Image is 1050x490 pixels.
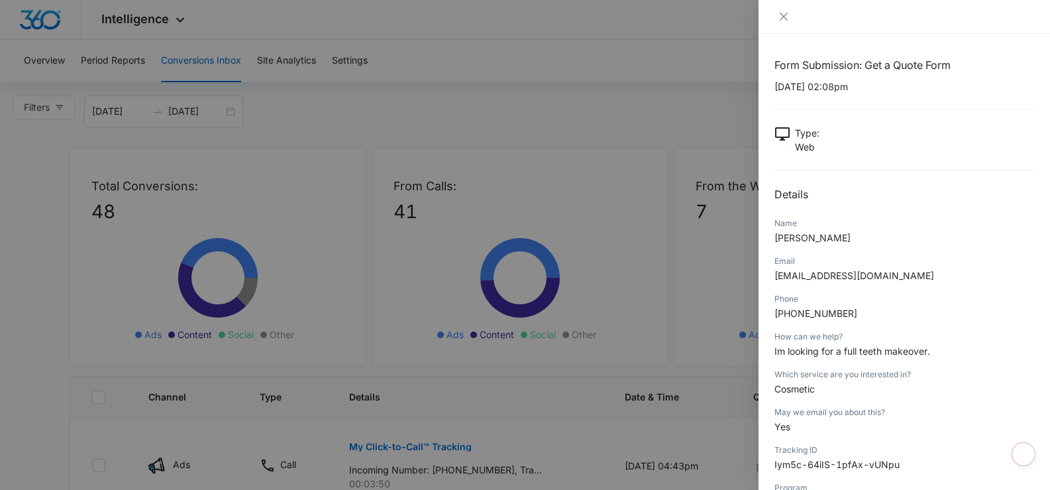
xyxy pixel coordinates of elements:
[774,459,900,470] span: Iym5c-64iIS-1pfAx-vUNpu
[774,186,1034,202] h2: Details
[774,57,1034,73] h1: Form Submission: Get a Quote Form
[774,232,851,243] span: [PERSON_NAME]
[774,331,1034,343] div: How can we help?
[774,255,1034,267] div: Email
[795,140,819,154] p: Web
[774,369,1034,381] div: Which service are you interested in?
[795,126,819,140] p: Type :
[774,11,793,23] button: Close
[774,217,1034,229] div: Name
[774,80,1034,93] p: [DATE] 02:08pm
[774,444,1034,456] div: Tracking ID
[774,270,934,281] span: [EMAIL_ADDRESS][DOMAIN_NAME]
[774,293,1034,305] div: Phone
[774,345,930,357] span: Im looking for a full teeth makeover.
[774,383,815,395] span: Cosmetic
[774,421,790,432] span: Yes
[774,406,1034,418] div: May we email you about this?
[778,11,789,22] span: close
[774,308,857,319] span: [PHONE_NUMBER]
